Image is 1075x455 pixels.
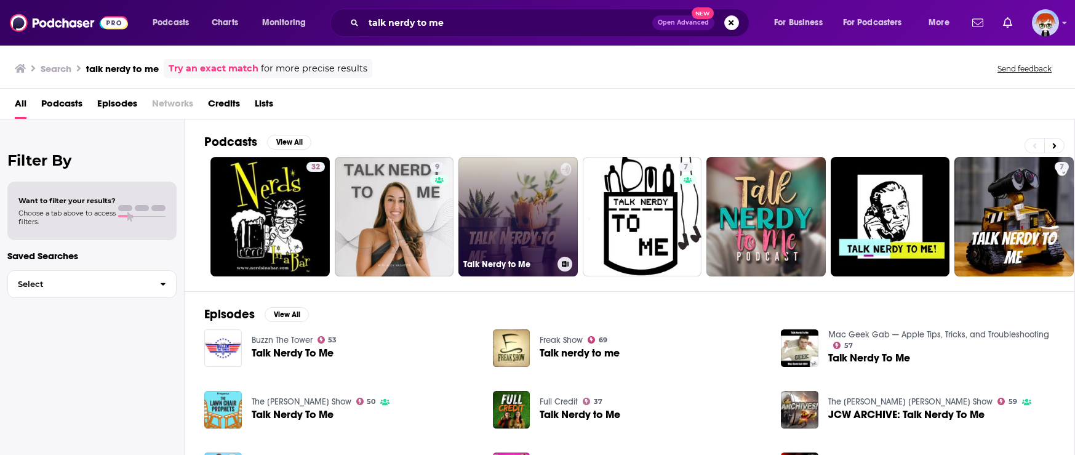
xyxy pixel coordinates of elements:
a: 7 [679,162,693,172]
span: 7 [1060,161,1064,174]
span: Choose a tab above to access filters. [18,209,116,226]
span: 32 [311,161,320,174]
a: 59 [997,398,1017,405]
a: Full Credit [540,397,578,407]
a: Episodes [97,94,137,119]
span: Select [8,280,150,288]
h2: Filter By [7,151,177,169]
a: Talk nerdy to me [540,348,620,358]
h3: Talk Nerdy to Me [463,259,553,270]
a: Buzzn The Tower [252,335,313,345]
button: open menu [835,13,920,33]
a: 32 [210,157,330,276]
img: Talk Nerdy To Me [204,391,242,429]
div: Search podcasts, credits, & more... [342,9,761,37]
a: Charts [204,13,246,33]
a: Talk Nerdy to Me [458,157,578,276]
span: Open Advanced [658,20,709,26]
button: Open AdvancedNew [652,15,714,30]
a: 9 [335,157,454,276]
button: View All [265,307,309,322]
a: Mac Geek Gab — Apple Tips, Tricks, and Troubleshooting [828,329,1049,340]
p: Saved Searches [7,250,177,262]
button: Show profile menu [1032,9,1059,36]
span: 9 [435,161,439,174]
img: JCW ARCHIVE: Talk Nerdy To Me [781,391,818,429]
a: Lists [255,94,273,119]
a: Show notifications dropdown [998,12,1017,33]
span: For Podcasters [843,14,902,31]
a: PodcastsView All [204,134,311,150]
a: 7 [583,157,702,276]
button: View All [267,135,311,150]
h3: talk nerdy to me [86,63,159,74]
button: open menu [920,13,965,33]
span: Podcasts [153,14,189,31]
a: Talk Nerdy To Me [252,409,334,420]
span: Charts [212,14,238,31]
span: Networks [152,94,193,119]
button: Select [7,270,177,298]
span: Want to filter your results? [18,196,116,205]
img: Talk Nerdy to Me [493,391,530,429]
h2: Podcasts [204,134,257,150]
span: Logged in as diana.griffin [1032,9,1059,36]
span: More [929,14,949,31]
a: 69 [588,336,607,344]
a: 9 [430,162,444,172]
img: Podchaser - Follow, Share and Rate Podcasts [10,11,128,34]
a: EpisodesView All [204,307,309,322]
a: Show notifications dropdown [967,12,988,33]
a: 57 [833,342,853,349]
span: New [692,7,714,19]
h2: Episodes [204,307,255,322]
span: 7 [684,161,688,174]
a: JCW ARCHIVE: Talk Nerdy To Me [828,409,985,420]
input: Search podcasts, credits, & more... [364,13,652,33]
a: 7 [1055,162,1069,172]
a: All [15,94,26,119]
span: 69 [599,337,607,343]
img: Talk nerdy to me [493,329,530,367]
span: 59 [1009,399,1017,405]
a: 53 [318,336,337,344]
img: Talk Nerdy To Me [204,329,242,367]
span: For Business [774,14,823,31]
a: 50 [356,398,376,405]
a: 7 [954,157,1074,276]
span: 53 [328,337,337,343]
a: Talk Nerdy To Me [828,353,910,363]
a: Try an exact match [169,62,258,76]
span: for more precise results [261,62,367,76]
span: Monitoring [262,14,306,31]
button: Send feedback [994,63,1055,74]
img: Talk Nerdy To Me [781,329,818,367]
a: Talk Nerdy To Me [252,348,334,358]
a: Credits [208,94,240,119]
a: Talk Nerdy to Me [540,409,620,420]
a: 37 [583,398,602,405]
img: User Profile [1032,9,1059,36]
a: Podcasts [41,94,82,119]
h3: Search [41,63,71,74]
button: open menu [765,13,838,33]
span: 50 [367,399,375,405]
